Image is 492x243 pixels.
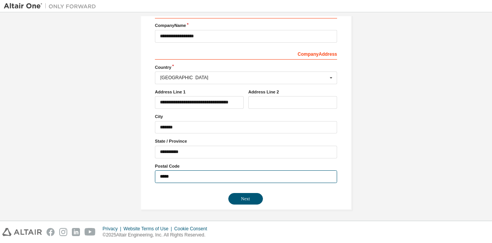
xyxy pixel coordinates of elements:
[248,89,337,95] label: Address Line 2
[155,113,337,120] label: City
[155,22,337,28] label: Company Name
[155,163,337,169] label: Postal Code
[123,226,174,232] div: Website Terms of Use
[155,89,244,95] label: Address Line 1
[47,228,55,236] img: facebook.svg
[160,75,327,80] div: [GEOGRAPHIC_DATA]
[103,232,212,238] p: © 2025 Altair Engineering, Inc. All Rights Reserved.
[4,2,100,10] img: Altair One
[59,228,67,236] img: instagram.svg
[2,228,42,236] img: altair_logo.svg
[103,226,123,232] div: Privacy
[174,226,211,232] div: Cookie Consent
[85,228,96,236] img: youtube.svg
[155,138,337,144] label: State / Province
[155,47,337,60] div: Company Address
[155,64,337,70] label: Country
[72,228,80,236] img: linkedin.svg
[228,193,263,205] button: Next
